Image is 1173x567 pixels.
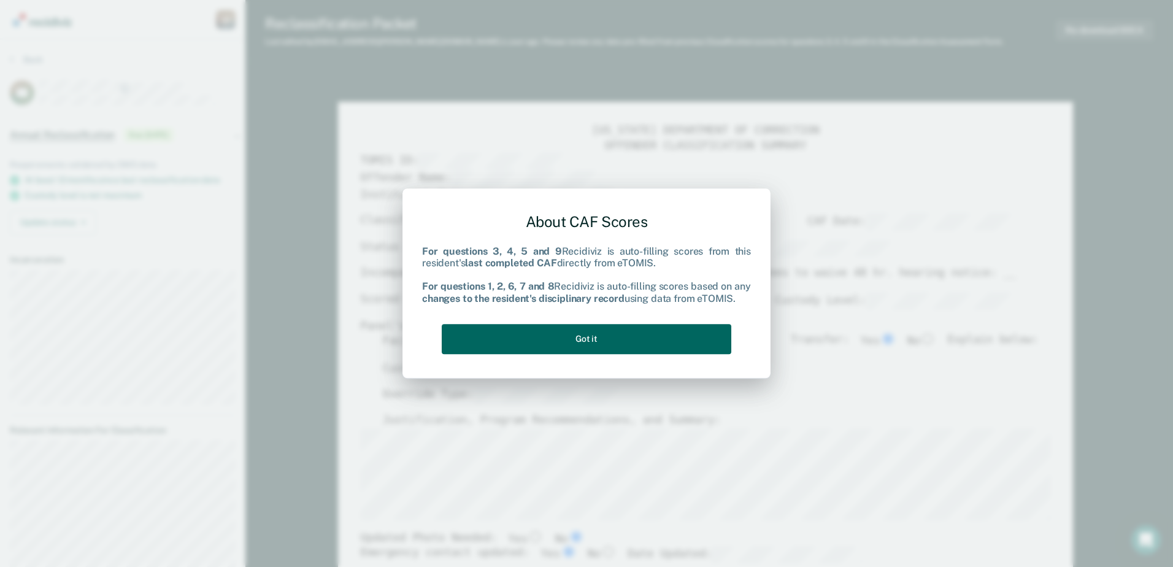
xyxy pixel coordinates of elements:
div: About CAF Scores [422,203,751,241]
b: changes to the resident's disciplinary record [422,293,625,304]
div: Recidiviz is auto-filling scores from this resident's directly from eTOMIS. Recidiviz is auto-fil... [422,245,751,304]
b: For questions 1, 2, 6, 7 and 8 [422,281,554,293]
b: last completed CAF [465,257,556,269]
b: For questions 3, 4, 5 and 9 [422,245,562,257]
button: Got it [442,324,731,354]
